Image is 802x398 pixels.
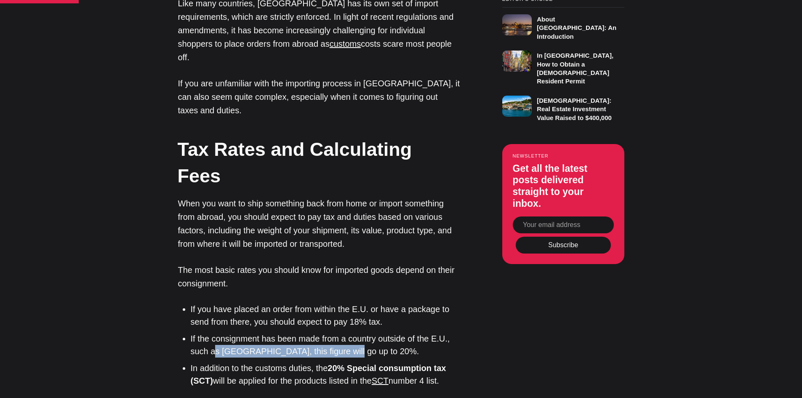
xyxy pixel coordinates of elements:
[191,332,460,358] li: If the consignment has been made from a country outside of the E.U., such as [GEOGRAPHIC_DATA], t...
[513,163,614,209] h3: Get all the latest posts delivered straight to your inbox.
[372,376,389,385] a: SCT
[516,237,611,254] button: Subscribe
[178,136,460,189] h2: Tax Rates and Calculating Fees
[178,263,460,290] p: The most basic rates you should know for imported goods depend on their consignment.
[178,197,460,251] p: When you want to ship something back from home or import something from abroad, you should expect...
[537,16,616,40] h3: About [GEOGRAPHIC_DATA]: An Introduction
[537,97,612,121] h3: [DEMOGRAPHIC_DATA]: Real Estate Investment Value Raised to $400,000
[191,363,446,385] strong: 20% Special consumption tax (SCT)
[513,153,614,158] small: Newsletter
[502,92,624,122] a: [DEMOGRAPHIC_DATA]: Real Estate Investment Value Raised to $400,000
[502,7,624,41] a: About [GEOGRAPHIC_DATA]: An Introduction
[191,303,460,328] li: If you have placed an order from within the E.U. or have a package to send from there, you should...
[191,362,460,387] li: In addition to the customs duties, the will be applied for the products listed in the number 4 list.
[330,39,361,48] a: customs
[537,52,613,85] h3: In [GEOGRAPHIC_DATA], How to Obtain a [DEMOGRAPHIC_DATA] Resident Permit
[502,47,624,85] a: In [GEOGRAPHIC_DATA], How to Obtain a [DEMOGRAPHIC_DATA] Resident Permit
[178,77,460,117] p: If you are unfamiliar with the importing process in [GEOGRAPHIC_DATA], it can also seem quite com...
[513,216,614,233] input: Your email address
